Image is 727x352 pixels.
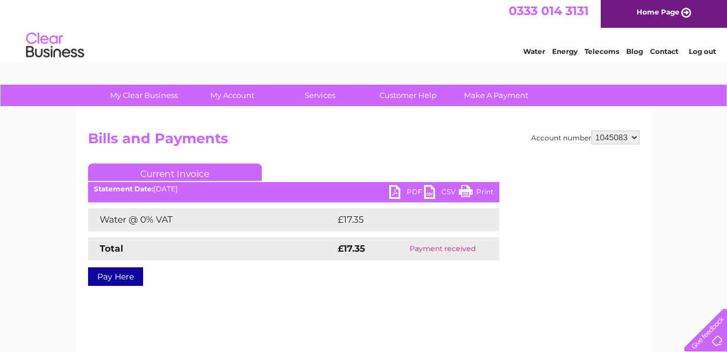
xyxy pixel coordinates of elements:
a: Print [459,185,494,202]
a: Pay Here [88,267,143,286]
a: Current Invoice [88,164,262,181]
div: Account number [531,130,640,144]
h2: Bills and Payments [88,130,640,153]
a: Customer Help [360,85,456,106]
a: Log out [689,49,716,58]
strong: £17.35 [338,243,365,254]
div: Clear Business is a trading name of Verastar Limited (registered in [GEOGRAPHIC_DATA] No. 3667643... [90,6,638,56]
img: logo.png [25,30,85,66]
a: Blog [626,49,643,58]
a: Telecoms [584,49,619,58]
td: Water @ 0% VAT [88,208,335,231]
a: My Clear Business [96,85,192,106]
td: Payment received [386,237,499,260]
a: Make A Payment [448,85,544,106]
a: Water [523,49,545,58]
b: Statement Date: [94,184,154,193]
a: 0333 014 3131 [509,6,589,20]
a: Contact [650,49,678,58]
a: Energy [552,49,578,58]
a: PDF [389,185,424,202]
div: [DATE] [88,185,499,193]
a: My Account [184,85,280,106]
strong: Total [100,243,123,254]
td: £17.35 [335,208,474,231]
a: CSV [424,185,459,202]
a: Services [272,85,368,106]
